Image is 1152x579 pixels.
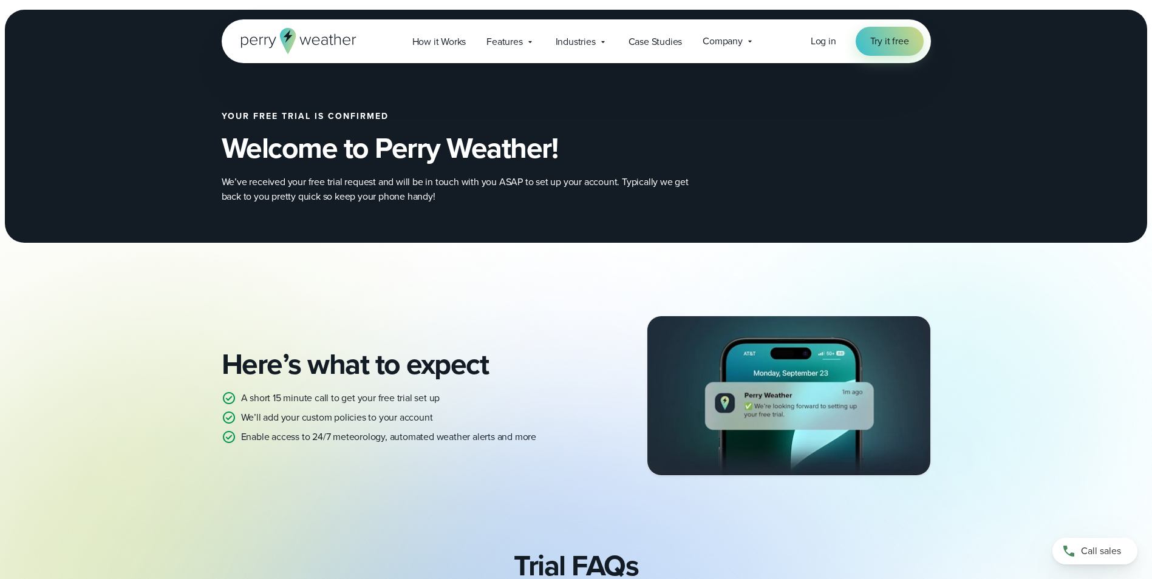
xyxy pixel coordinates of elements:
[241,410,433,425] p: We’ll add your custom policies to your account
[811,34,836,49] a: Log in
[402,29,477,54] a: How it Works
[1052,538,1137,564] a: Call sales
[412,35,466,49] span: How it Works
[629,35,683,49] span: Case Studies
[618,29,693,54] a: Case Studies
[556,35,596,49] span: Industries
[486,35,522,49] span: Features
[703,34,743,49] span: Company
[222,347,567,381] h2: Here’s what to expect
[241,430,536,444] p: Enable access to 24/7 meteorology, automated weather alerts and more
[870,34,909,49] span: Try it free
[222,131,749,165] h2: Welcome to Perry Weather!
[241,391,440,405] p: A short 15 minute call to get your free trial set up
[811,34,836,48] span: Log in
[856,27,924,56] a: Try it free
[222,175,707,204] p: We’ve received your free trial request and will be in touch with you ASAP to set up your account....
[222,112,749,121] h2: Your free trial is confirmed
[1081,544,1121,558] span: Call sales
